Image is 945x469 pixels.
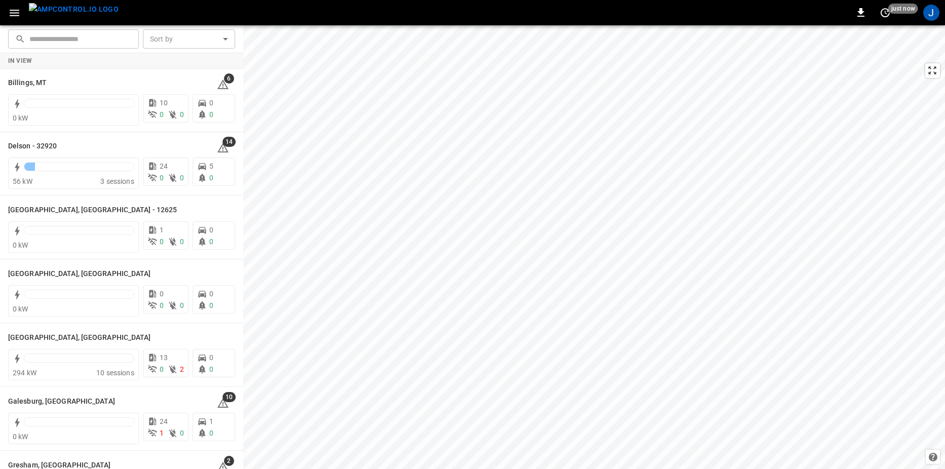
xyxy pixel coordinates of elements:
[209,110,213,119] span: 0
[13,114,28,122] span: 0 kW
[13,369,36,377] span: 294 kW
[160,429,164,437] span: 1
[209,301,213,309] span: 0
[160,354,168,362] span: 13
[209,290,213,298] span: 0
[13,305,28,313] span: 0 kW
[160,99,168,107] span: 10
[209,174,213,182] span: 0
[100,177,134,185] span: 3 sessions
[8,205,177,216] h6: East Orange, NJ - 12625
[877,5,893,21] button: set refresh interval
[160,162,168,170] span: 24
[8,77,47,89] h6: Billings, MT
[888,4,918,14] span: just now
[209,238,213,246] span: 0
[160,110,164,119] span: 0
[8,141,57,152] h6: Delson - 32920
[209,99,213,107] span: 0
[180,301,184,309] span: 0
[222,392,236,402] span: 10
[160,365,164,373] span: 0
[13,433,28,441] span: 0 kW
[209,354,213,362] span: 0
[243,25,945,469] canvas: Map
[209,365,213,373] span: 0
[160,417,168,425] span: 24
[160,301,164,309] span: 0
[160,238,164,246] span: 0
[180,174,184,182] span: 0
[209,162,213,170] span: 5
[923,5,939,21] div: profile-icon
[8,396,115,407] h6: Galesburg, IL
[160,226,164,234] span: 1
[180,365,184,373] span: 2
[13,177,32,185] span: 56 kW
[160,290,164,298] span: 0
[180,238,184,246] span: 0
[8,57,32,64] strong: In View
[8,332,151,343] h6: El Dorado Springs, MO
[209,429,213,437] span: 0
[29,3,119,16] img: ampcontrol.io logo
[222,137,236,147] span: 14
[224,456,234,466] span: 2
[209,417,213,425] span: 1
[180,110,184,119] span: 0
[180,429,184,437] span: 0
[96,369,134,377] span: 10 sessions
[224,73,234,84] span: 6
[8,268,151,280] h6: Edwardsville, IL
[13,241,28,249] span: 0 kW
[209,226,213,234] span: 0
[160,174,164,182] span: 0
